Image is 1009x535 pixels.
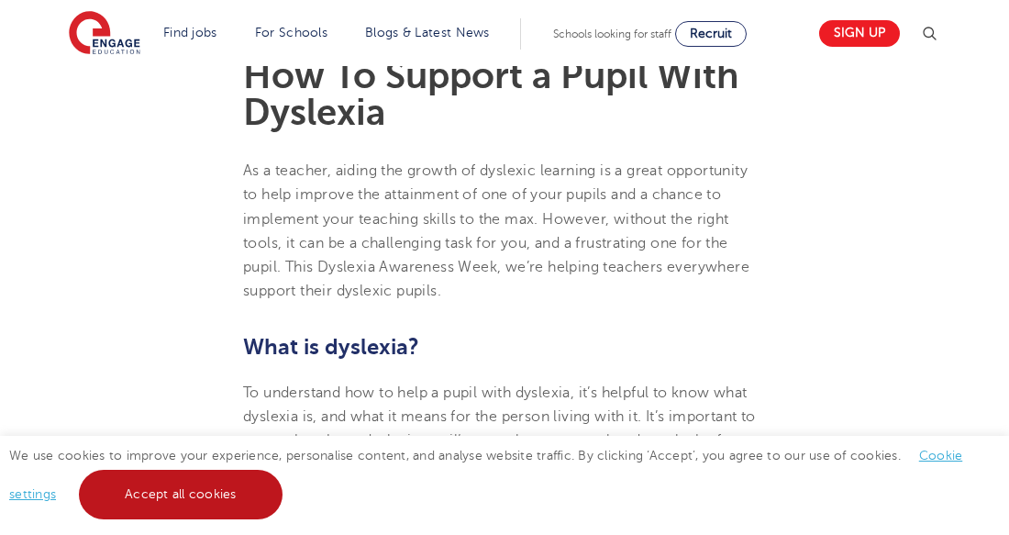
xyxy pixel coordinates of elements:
span: Recruit [690,27,732,40]
a: Recruit [675,21,747,47]
a: Sign up [819,20,900,47]
span: Schools looking for staff [553,28,671,40]
a: Accept all cookies [79,470,283,519]
a: For Schools [255,26,327,39]
a: Blogs & Latest News [365,26,490,39]
span: As a teacher, aiding the growth of dyslexic learning is a great opportunity to help improve the a... [243,162,749,299]
span: To understand how to help a pupil with dyslexia, it’s helpful to know what dyslexia is, and what ... [243,385,756,474]
b: What is dyslexia? [243,334,419,360]
span: We use cookies to improve your experience, personalise content, and analyse website traffic. By c... [9,449,962,501]
img: Engage Education [69,11,140,57]
a: Find jobs [163,26,217,39]
b: How To Support a Pupil With Dyslexia [243,55,739,133]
